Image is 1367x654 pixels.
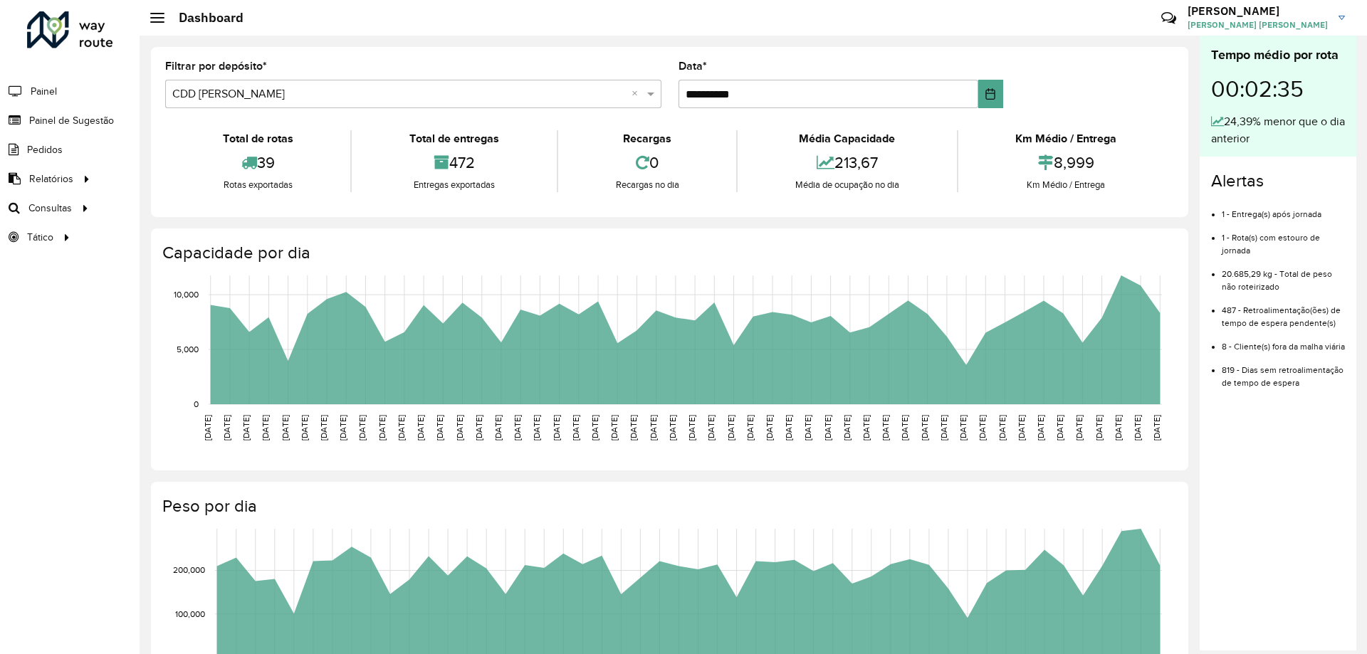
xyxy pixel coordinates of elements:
[165,58,267,75] label: Filtrar por depósito
[169,178,347,192] div: Rotas exportadas
[552,415,561,441] text: [DATE]
[920,415,929,441] text: [DATE]
[765,415,774,441] text: [DATE]
[649,415,658,441] text: [DATE]
[632,85,644,102] span: Clear all
[1152,415,1161,441] text: [DATE]
[355,178,552,192] div: Entregas exportadas
[169,130,347,147] div: Total de rotas
[741,147,953,178] div: 213,67
[300,415,309,441] text: [DATE]
[1074,415,1084,441] text: [DATE]
[1153,3,1184,33] a: Contato Rápido
[241,415,251,441] text: [DATE]
[261,415,270,441] text: [DATE]
[1222,197,1345,221] li: 1 - Entrega(s) após jornada
[1222,257,1345,293] li: 20.685,29 kg - Total de peso não roteirizado
[27,142,63,157] span: Pedidos
[861,415,871,441] text: [DATE]
[1222,221,1345,257] li: 1 - Rota(s) com estouro de jornada
[629,415,638,441] text: [DATE]
[397,415,406,441] text: [DATE]
[706,415,716,441] text: [DATE]
[679,58,707,75] label: Data
[194,399,199,408] text: 0
[31,84,57,99] span: Painel
[900,415,909,441] text: [DATE]
[958,415,968,441] text: [DATE]
[455,415,464,441] text: [DATE]
[562,130,733,147] div: Recargas
[1211,171,1345,191] h4: Alertas
[745,415,755,441] text: [DATE]
[562,147,733,178] div: 0
[29,172,73,186] span: Relatórios
[1133,415,1142,441] text: [DATE]
[474,415,483,441] text: [DATE]
[173,566,205,575] text: 200,000
[355,130,552,147] div: Total de entregas
[939,415,948,441] text: [DATE]
[319,415,328,441] text: [DATE]
[355,147,552,178] div: 472
[881,415,890,441] text: [DATE]
[962,178,1170,192] div: Km Médio / Entrega
[668,415,677,441] text: [DATE]
[1094,415,1104,441] text: [DATE]
[222,415,231,441] text: [DATE]
[726,415,735,441] text: [DATE]
[493,415,503,441] text: [DATE]
[962,147,1170,178] div: 8,999
[281,415,290,441] text: [DATE]
[1222,293,1345,329] li: 487 - Retroalimentação(ões) de tempo de espera pendente(s)
[1036,415,1045,441] text: [DATE]
[435,415,444,441] text: [DATE]
[162,243,1174,263] h4: Capacidade por dia
[532,415,541,441] text: [DATE]
[609,415,619,441] text: [DATE]
[687,415,696,441] text: [DATE]
[978,415,987,441] text: [DATE]
[1211,113,1345,147] div: 24,39% menor que o dia anterior
[27,230,53,245] span: Tático
[174,290,199,299] text: 10,000
[978,80,1003,108] button: Choose Date
[784,415,793,441] text: [DATE]
[357,415,367,441] text: [DATE]
[562,178,733,192] div: Recargas no dia
[203,415,212,441] text: [DATE]
[1211,65,1345,113] div: 00:02:35
[164,10,243,26] h2: Dashboard
[842,415,852,441] text: [DATE]
[1188,19,1328,31] span: [PERSON_NAME] [PERSON_NAME]
[1055,415,1064,441] text: [DATE]
[1114,415,1123,441] text: [DATE]
[416,415,425,441] text: [DATE]
[1222,353,1345,389] li: 819 - Dias sem retroalimentação de tempo de espera
[571,415,580,441] text: [DATE]
[1222,329,1345,353] li: 8 - Cliente(s) fora da malha viária
[1211,46,1345,65] div: Tempo médio por rota
[997,415,1007,441] text: [DATE]
[590,415,599,441] text: [DATE]
[962,130,1170,147] div: Km Médio / Entrega
[169,147,347,178] div: 39
[741,130,953,147] div: Média Capacidade
[513,415,522,441] text: [DATE]
[29,113,114,128] span: Painel de Sugestão
[1017,415,1026,441] text: [DATE]
[1188,4,1328,18] h3: [PERSON_NAME]
[338,415,347,441] text: [DATE]
[162,496,1174,517] h4: Peso por dia
[741,178,953,192] div: Média de ocupação no dia
[823,415,832,441] text: [DATE]
[175,609,205,618] text: 100,000
[377,415,387,441] text: [DATE]
[28,201,72,216] span: Consultas
[177,344,199,354] text: 5,000
[803,415,812,441] text: [DATE]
